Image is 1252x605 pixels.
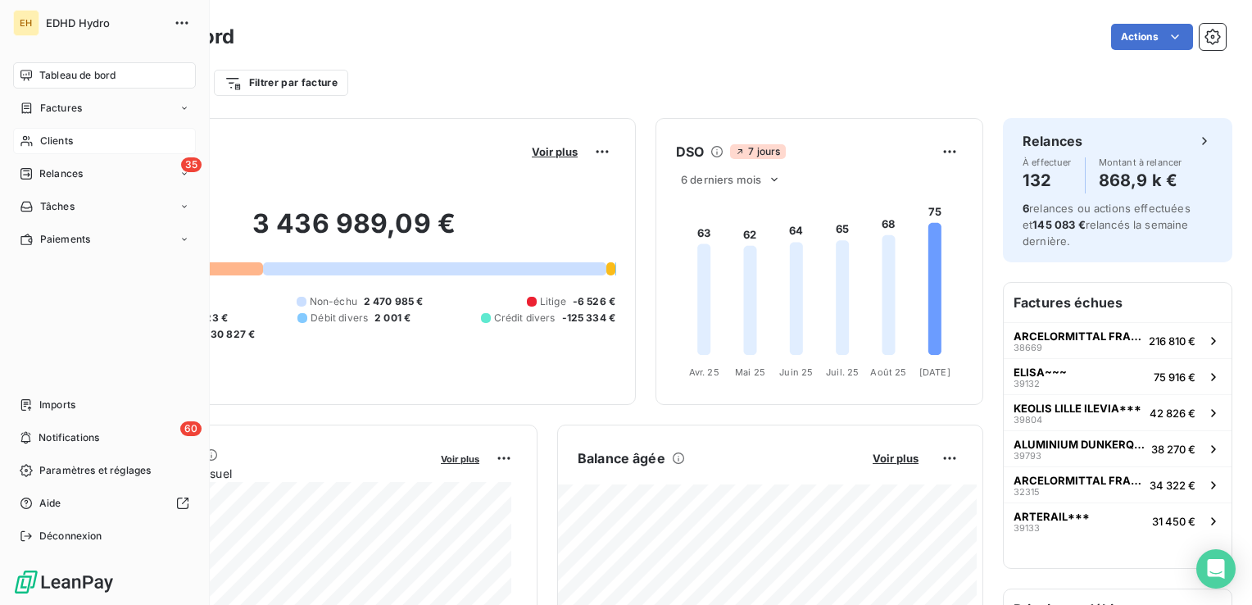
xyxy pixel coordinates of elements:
span: 2 470 985 € [364,294,424,309]
span: Crédit divers [494,311,556,325]
span: Paramètres et réglages [39,463,151,478]
span: 31 450 € [1152,515,1195,528]
span: 42 826 € [1150,407,1195,420]
a: Aide [13,490,196,516]
button: Voir plus [436,451,484,466]
h6: Relances [1023,131,1082,151]
span: ARCELORMITTAL FRANCE - Site de [GEOGRAPHIC_DATA] [1014,474,1143,487]
span: 7 jours [730,144,785,159]
span: 2 001 € [374,311,411,325]
button: Voir plus [868,451,923,466]
span: KEOLIS LILLE ILEVIA*** [1014,402,1141,415]
h6: Factures échues [1004,283,1232,322]
span: Aide [39,496,61,511]
tspan: Juin 25 [779,366,813,378]
h4: 132 [1023,167,1072,193]
span: 39132 [1014,379,1040,389]
tspan: Mai 25 [735,366,765,378]
span: Voir plus [532,145,578,158]
span: Notifications [39,430,99,445]
span: 216 810 € [1149,334,1195,348]
span: 6 [1023,202,1029,215]
span: 32315 [1014,487,1040,497]
span: Imports [39,398,75,412]
div: EH [13,10,39,36]
h2: 3 436 989,09 € [93,207,615,257]
span: Débit divers [311,311,368,325]
span: ARCELORMITTAL FRANCE - Site de Mardyck [1014,330,1142,343]
span: 145 083 € [1032,218,1085,231]
span: 75 916 € [1154,371,1195,384]
span: 38669 [1014,343,1042,353]
span: Litige [540,294,566,309]
span: relances ou actions effectuées et relancés la semaine dernière. [1023,202,1191,248]
span: 60 [180,421,202,436]
span: Paiements [40,232,90,247]
h4: 868,9 k € [1099,167,1182,193]
span: Clients [40,134,73,148]
span: Déconnexion [39,529,102,544]
tspan: Juil. 25 [826,366,859,378]
span: -125 334 € [562,311,616,325]
span: Voir plus [873,452,919,465]
span: -6 526 € [573,294,615,309]
span: -30 827 € [206,327,255,342]
span: 34 322 € [1150,479,1195,492]
span: ALUMINIUM DUNKERQUE*** [1014,438,1145,451]
button: ARTERAIL***3913331 450 € [1004,503,1232,539]
button: ALUMINIUM DUNKERQUE***3979338 270 € [1004,430,1232,466]
button: ARCELORMITTAL FRANCE - Site de [GEOGRAPHIC_DATA]3231534 322 € [1004,466,1232,503]
button: Filtrer par facture [214,70,348,96]
span: Tâches [40,199,75,214]
span: Voir plus [441,453,479,465]
span: 39793 [1014,451,1041,461]
span: 39133 [1014,523,1040,533]
span: 35 [181,157,202,172]
div: Open Intercom Messenger [1196,549,1236,589]
span: 38 270 € [1151,443,1195,456]
span: Non-échu [310,294,357,309]
tspan: Août 25 [870,366,906,378]
button: KEOLIS LILLE ILEVIA***3980442 826 € [1004,394,1232,430]
span: Relances [39,166,83,181]
tspan: [DATE] [919,366,950,378]
span: Factures [40,101,82,116]
span: 39804 [1014,415,1042,425]
button: Actions [1111,24,1193,50]
span: 6 derniers mois [681,173,761,186]
span: Montant à relancer [1099,157,1182,167]
img: Logo LeanPay [13,569,115,595]
span: À effectuer [1023,157,1072,167]
span: Tableau de bord [39,68,116,83]
h6: Balance âgée [578,448,665,468]
h6: DSO [676,142,704,161]
button: ARCELORMITTAL FRANCE - Site de Mardyck38669216 810 € [1004,322,1232,358]
span: Chiffre d'affaires mensuel [93,465,429,482]
button: ELISA~~~3913275 916 € [1004,358,1232,394]
span: EDHD Hydro [46,16,164,30]
span: ELISA~~~ [1014,366,1067,379]
button: Voir plus [527,144,583,159]
tspan: Avr. 25 [689,366,719,378]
